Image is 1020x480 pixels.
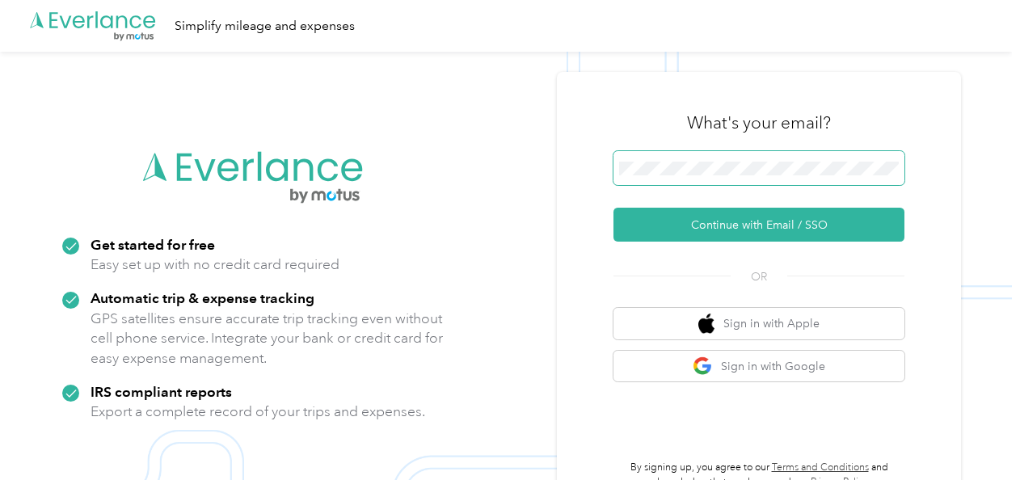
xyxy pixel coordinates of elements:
[693,356,713,377] img: google logo
[91,289,314,306] strong: Automatic trip & expense tracking
[731,268,787,285] span: OR
[687,112,831,134] h3: What's your email?
[613,308,904,339] button: apple logoSign in with Apple
[175,16,355,36] div: Simplify mileage and expenses
[91,236,215,253] strong: Get started for free
[772,461,869,474] a: Terms and Conditions
[91,309,444,368] p: GPS satellites ensure accurate trip tracking even without cell phone service. Integrate your bank...
[613,351,904,382] button: google logoSign in with Google
[91,402,425,422] p: Export a complete record of your trips and expenses.
[91,383,232,400] strong: IRS compliant reports
[613,208,904,242] button: Continue with Email / SSO
[698,314,714,334] img: apple logo
[91,255,339,275] p: Easy set up with no credit card required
